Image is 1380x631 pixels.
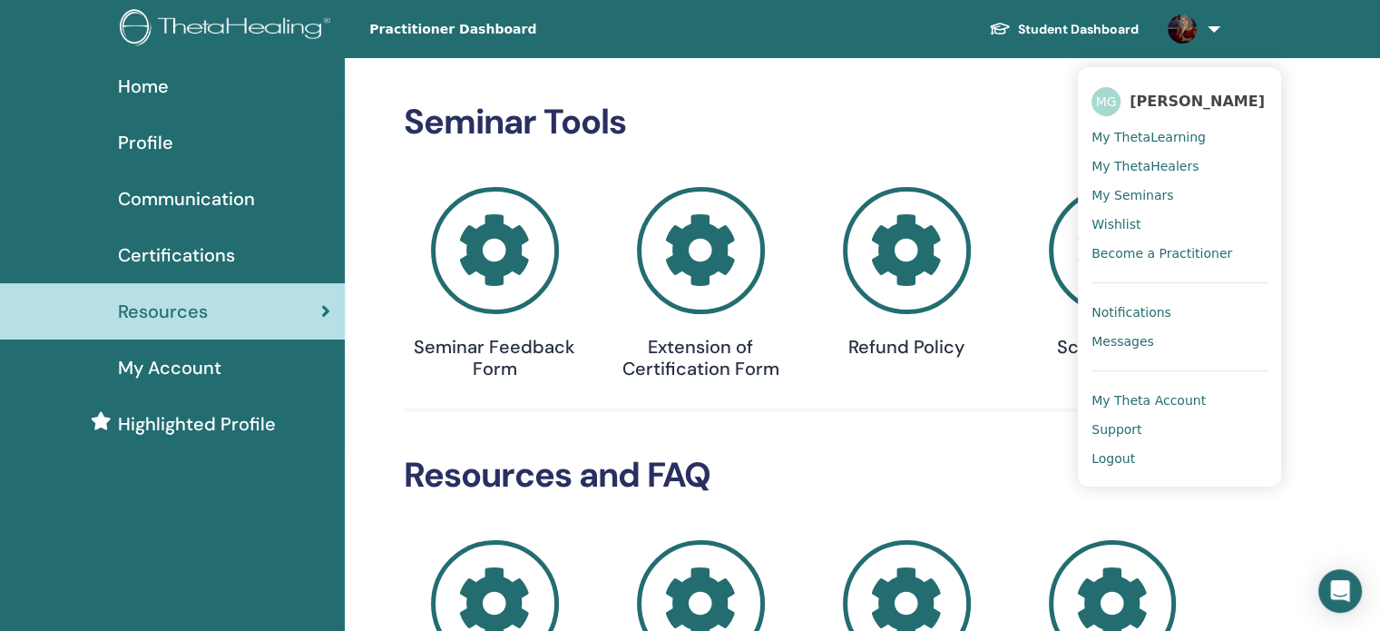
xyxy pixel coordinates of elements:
span: Notifications [1091,304,1171,320]
img: logo.png [120,9,337,50]
div: Open Intercom Messenger [1318,569,1362,613]
h4: Scholarships [1022,336,1203,358]
h2: Resources and FAQ [404,455,1203,497]
span: Logout [1091,450,1135,467]
span: My Account [118,354,221,381]
h4: Refund Policy [816,336,997,358]
span: [PERSON_NAME] [1130,92,1265,111]
a: My Theta Account [1091,386,1267,415]
a: Notifications [1091,298,1267,327]
span: Wishlist [1091,216,1140,232]
a: Refund Policy [816,187,997,359]
h2: Seminar Tools [404,102,1203,143]
a: Messages [1091,327,1267,356]
span: MG [1091,87,1121,116]
span: My ThetaHealers [1091,158,1199,174]
span: My Theta Account [1091,392,1206,409]
span: Become a Practitioner [1091,245,1232,261]
a: MG[PERSON_NAME] [1091,81,1267,123]
img: graduation-cap-white.svg [989,21,1011,36]
a: Wishlist [1091,210,1267,239]
a: Extension of Certification Form [610,187,791,380]
img: default.jpg [1168,15,1197,44]
a: My ThetaLearning [1091,123,1267,152]
a: Student Dashboard [974,13,1153,46]
span: Communication [118,185,255,212]
span: Practitioner Dashboard [369,20,641,39]
a: Seminar Feedback Form [404,187,585,380]
a: Logout [1091,444,1267,473]
span: Support [1091,421,1141,438]
span: Highlighted Profile [118,410,276,438]
a: My Seminars [1091,181,1267,210]
a: Become a Practitioner [1091,239,1267,268]
h4: Extension of Certification Form [610,336,791,380]
span: Messages [1091,333,1154,350]
a: Support [1091,415,1267,444]
span: Resources [118,298,208,325]
span: Profile [118,129,173,156]
span: My ThetaLearning [1091,129,1206,145]
span: My Seminars [1091,187,1173,203]
span: Certifications [118,242,235,269]
a: My ThetaHealers [1091,152,1267,181]
h4: Seminar Feedback Form [404,336,585,380]
a: Scholarships [1022,187,1203,359]
span: Home [118,73,169,100]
